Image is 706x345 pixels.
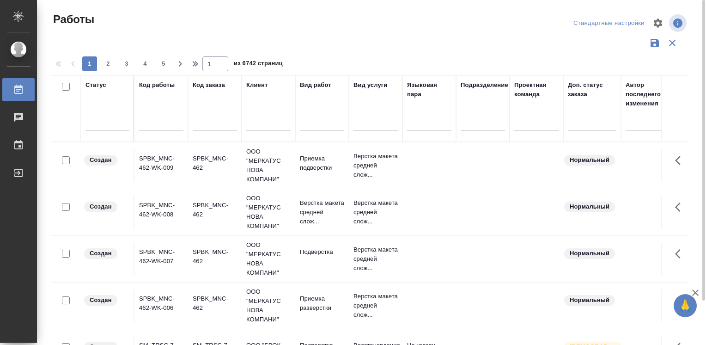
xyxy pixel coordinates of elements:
[156,56,171,71] button: 5
[407,80,451,99] div: Языковая пара
[138,59,152,68] span: 4
[193,201,237,219] div: SPBK_MNC-462
[571,16,647,31] div: split button
[156,59,171,68] span: 5
[83,154,129,166] div: Заказ еще не согласован с клиентом, искать исполнителей рано
[246,240,291,277] p: ООО "МЕРКАТУС НОВА КОМПАНИ"
[51,12,94,27] span: Работы
[101,59,116,68] span: 2
[246,194,291,231] p: ООО "МЕРКАТУС НОВА КОМПАНИ"
[193,154,237,172] div: SPBK_MNC-462
[83,247,129,260] div: Заказ еще не согласован с клиентом, искать исполнителей рано
[134,290,188,322] td: SPBK_MNC-462-WK-006
[669,290,692,312] button: Здесь прячутся важные кнопки
[663,34,681,52] button: Сбросить фильтры
[669,196,692,218] button: Здесь прячутся важные кнопки
[570,296,609,305] p: Нормальный
[134,149,188,182] td: SPBK_MNC-462-WK-009
[83,201,129,213] div: Заказ еще не согласован с клиентом, искать исполнителей рано
[193,247,237,266] div: SPBK_MNC-462
[570,155,609,165] p: Нормальный
[300,198,344,226] p: Верстка макета средней слож...
[119,56,134,71] button: 3
[90,202,112,211] p: Создан
[246,287,291,324] p: ООО "МЕРКАТУС НОВА КОМПАНИ"
[353,80,388,90] div: Вид услуги
[139,80,175,90] div: Код работы
[626,80,670,108] div: Автор последнего изменения
[90,155,112,165] p: Создан
[353,292,398,320] p: Верстка макета средней слож...
[90,296,112,305] p: Создан
[234,58,283,71] span: из 6742 страниц
[353,152,398,179] p: Верстка макета средней слож...
[246,80,268,90] div: Клиент
[83,294,129,307] div: Заказ еще не согласован с клиентом, искать исполнителей рано
[647,12,669,34] span: Настроить таблицу
[134,243,188,275] td: SPBK_MNC-462-WK-007
[570,249,609,258] p: Нормальный
[193,80,225,90] div: Код заказа
[669,243,692,265] button: Здесь прячутся важные кнопки
[669,149,692,172] button: Здесь прячутся важные кнопки
[300,247,344,257] p: Подверстка
[119,59,134,68] span: 3
[353,198,398,226] p: Верстка макета средней слож...
[461,80,508,90] div: Подразделение
[90,249,112,258] p: Создан
[568,80,616,99] div: Доп. статус заказа
[677,296,693,315] span: 🙏
[300,154,344,172] p: Приемка подверстки
[514,80,559,99] div: Проектная команда
[674,294,697,317] button: 🙏
[193,294,237,313] div: SPBK_MNC-462
[101,56,116,71] button: 2
[134,196,188,228] td: SPBK_MNC-462-WK-008
[353,245,398,273] p: Верстка макета средней слож...
[85,80,106,90] div: Статус
[246,147,291,184] p: ООО "МЕРКАТУС НОВА КОМПАНИ"
[646,34,663,52] button: Сохранить фильтры
[669,14,688,32] span: Посмотреть информацию
[570,202,609,211] p: Нормальный
[300,294,344,313] p: Приемка разверстки
[300,80,331,90] div: Вид работ
[138,56,152,71] button: 4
